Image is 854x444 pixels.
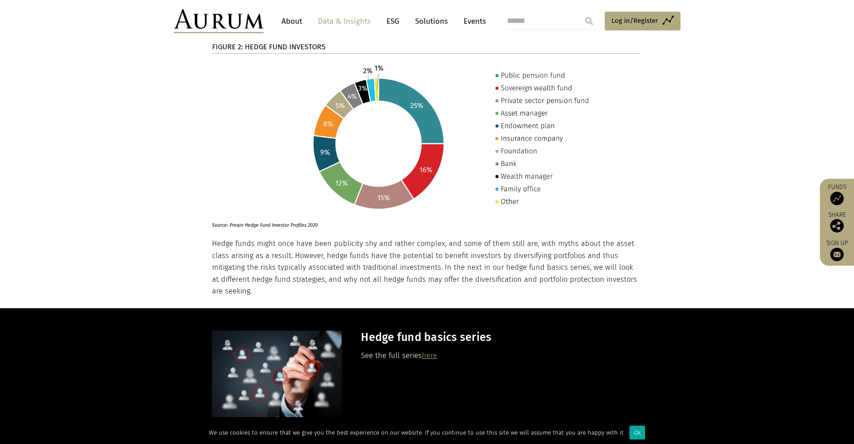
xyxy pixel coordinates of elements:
h3: Hedge fund basics series [361,331,640,344]
a: About [277,13,307,30]
a: Events [459,13,486,30]
a: Funds [824,183,850,205]
input: Submit [580,12,598,30]
a: Log in/Register [605,12,681,30]
strong: FIGURE 2: HEDGE FUND INVESTORS [212,43,325,51]
img: Access Funds [830,192,844,205]
img: Aurum [174,9,264,33]
img: Sign up to our newsletter [830,248,844,261]
span: Log in/Register [611,15,658,26]
a: Solutions [411,13,452,30]
a: Sign up [824,239,850,261]
a: ESG [382,13,404,30]
p: See the full series [361,350,640,362]
p: Source: Preqin Hedge Fund Investor Profiles 2020 [212,217,619,229]
div: Share [824,212,850,233]
p: Hedge funds might once have been publicity shy and rather complex, and some of them still are, wi... [212,238,640,297]
a: here [422,351,437,360]
img: Share this post [830,219,844,233]
a: Data & Insights [313,13,375,30]
div: Ok [629,426,645,440]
